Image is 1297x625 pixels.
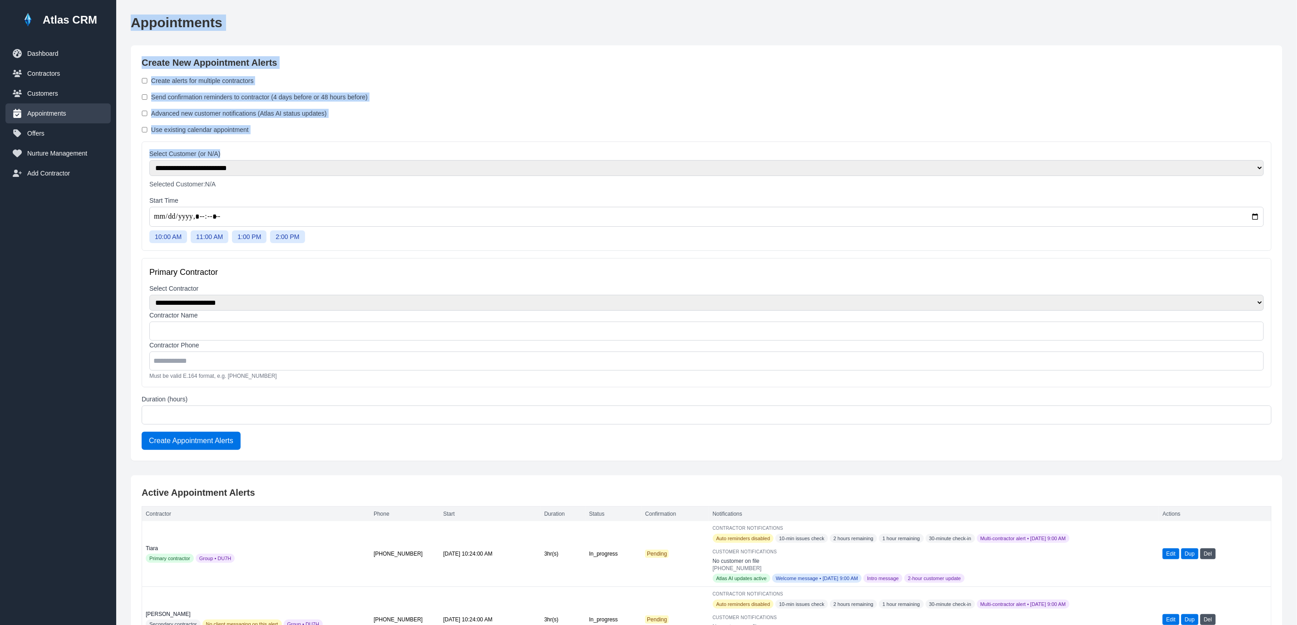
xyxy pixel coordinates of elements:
[232,230,266,243] button: 1:00 PM
[196,554,235,563] span: Group • DU7H
[1181,614,1198,625] button: Dup
[863,574,902,583] span: Intro message
[926,534,975,543] span: 30-minute check-in
[149,180,1264,189] p: Selected Customer:
[713,600,774,609] span: Auto reminders disabled
[1181,548,1198,559] button: Dup
[772,574,862,583] span: Welcome message • [DATE] 9:00 AM
[146,610,366,618] div: [PERSON_NAME]
[879,534,924,543] span: 1 hour remaining
[5,83,111,103] button: Customers
[19,11,37,29] img: Atlas Logo
[439,521,541,587] td: [DATE] 10:24:00 AM
[713,557,1156,565] div: No customer on file
[830,600,877,609] span: 2 hours remaining
[713,574,770,583] span: Atlas AI updates active
[775,600,828,609] span: 10-min issues check
[713,525,1156,532] p: Contractor Notifications
[709,507,1159,522] th: Notifications
[1163,614,1179,625] button: Edit
[775,534,828,543] span: 10-min issues check
[5,143,111,163] button: Nurture Management
[977,534,1070,543] span: Multi-contractor alert • [DATE] 9:00 AM
[149,266,1264,278] h3: Primary Contractor
[713,614,1156,621] p: Customer Notifications
[205,181,216,188] span: N/A
[713,534,774,543] span: Auto reminders disabled
[641,507,709,522] th: Confirmation
[439,507,541,522] th: Start
[142,432,241,450] button: Create Appointment Alerts
[586,521,642,587] td: in_progress
[270,230,305,243] button: 2:00 PM
[151,109,327,118] label: Advanced new customer notifications (Atlas AI status updates)
[370,507,439,522] th: Phone
[149,196,1264,205] label: Start Time
[645,615,669,624] span: Pending
[151,125,249,134] label: Use existing calendar appointment
[1200,614,1216,625] button: Del
[5,63,111,83] button: Contractors
[131,15,1282,31] h2: Appointments
[149,149,1264,158] label: Select Customer (or N/A)
[830,534,877,543] span: 2 hours remaining
[151,93,368,102] label: Send confirmation reminders to contractor (4 days before or 48 hours before)
[713,565,1156,572] div: [PHONE_NUMBER]
[142,56,1272,69] h2: Create New Appointment Alerts
[1163,548,1179,559] button: Edit
[149,341,1264,350] label: Contractor Phone
[586,507,642,522] th: Status
[146,545,366,552] div: Tiara
[142,507,370,522] th: Contractor
[149,311,1264,320] label: Contractor Name
[149,372,1264,380] p: Must be valid E.164 format, e.g. [PHONE_NUMBER]
[5,163,111,183] button: Add Contractor
[904,574,965,583] span: 2-hour customer update
[191,230,228,243] button: 11:00 AM
[5,44,111,63] button: Dashboard
[5,103,111,123] button: Appointments
[926,600,975,609] span: 30-minute check-in
[1200,548,1216,559] button: Del
[370,521,439,587] td: [PHONE_NUMBER]
[43,13,97,27] h1: Atlas CRM
[541,521,586,587] td: 3 hr(s)
[142,395,1272,404] label: Duration (hours)
[713,591,1156,598] p: Contractor Notifications
[713,548,1156,556] p: Customer Notifications
[149,230,187,243] button: 10:00 AM
[151,76,254,85] label: Create alerts for multiple contractors
[149,284,1264,293] label: Select Contractor
[645,550,669,558] span: Pending
[5,123,111,143] button: Offers
[146,554,194,563] span: Primary contractor
[1159,507,1271,522] th: Actions
[879,600,924,609] span: 1 hour remaining
[142,486,1272,499] h2: Active Appointment Alerts
[541,507,586,522] th: Duration
[977,600,1070,609] span: Multi-contractor alert • [DATE] 9:00 AM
